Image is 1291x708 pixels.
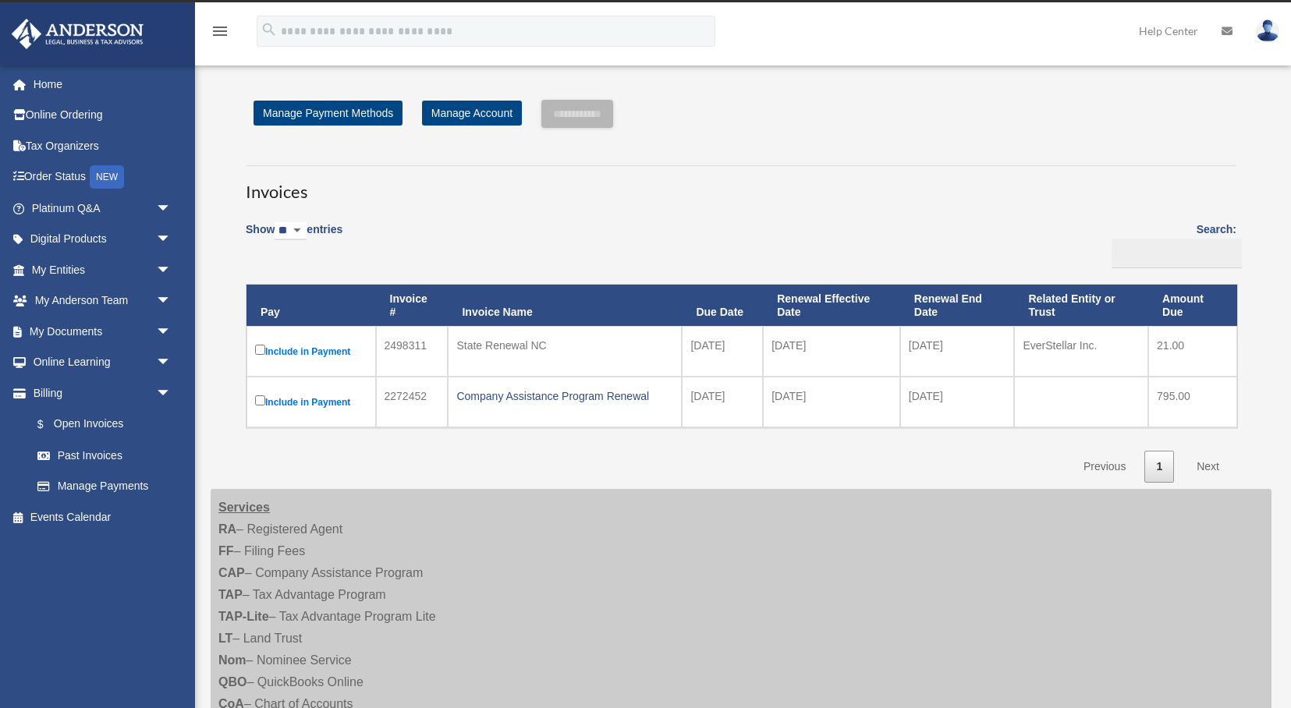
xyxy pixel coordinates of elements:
span: arrow_drop_down [156,193,187,225]
td: [DATE] [763,377,900,427]
a: My Documentsarrow_drop_down [11,316,195,347]
span: $ [46,415,54,434]
span: arrow_drop_down [156,377,187,409]
select: Showentries [275,222,307,240]
a: Next [1185,451,1231,483]
a: 1 [1144,451,1174,483]
span: arrow_drop_down [156,224,187,256]
h3: Invoices [246,165,1236,204]
td: [DATE] [763,326,900,377]
a: $Open Invoices [22,409,179,441]
strong: TAP [218,588,243,601]
a: Events Calendar [11,501,195,533]
td: [DATE] [682,377,763,427]
strong: Nom [218,653,246,667]
a: Platinum Q&Aarrow_drop_down [11,193,195,224]
a: Digital Productsarrow_drop_down [11,224,195,255]
td: 21.00 [1148,326,1237,377]
th: Invoice Name: activate to sort column ascending [448,285,682,327]
a: My Anderson Teamarrow_drop_down [11,285,195,317]
strong: Services [218,501,270,514]
input: Include in Payment [255,345,265,355]
span: arrow_drop_down [156,316,187,348]
input: Include in Payment [255,395,265,405]
div: NEW [90,165,124,189]
th: Related Entity or Trust: activate to sort column ascending [1014,285,1148,327]
a: Tax Organizers [11,130,195,161]
a: Online Learningarrow_drop_down [11,347,195,378]
a: Past Invoices [22,440,187,471]
td: 2272452 [376,377,449,427]
label: Search: [1106,220,1236,268]
a: menu [211,27,229,41]
strong: RA [218,522,236,536]
a: Online Ordering [11,100,195,131]
a: Manage Payment Methods [254,101,403,126]
td: EverStellar Inc. [1014,326,1148,377]
td: [DATE] [900,326,1015,377]
img: Anderson Advisors Platinum Portal [7,19,148,49]
span: arrow_drop_down [156,347,187,379]
label: Show entries [246,220,342,256]
label: Include in Payment [255,342,367,361]
strong: FF [218,544,234,558]
a: Manage Payments [22,471,187,502]
strong: TAP-Lite [218,610,269,623]
a: Billingarrow_drop_down [11,377,187,409]
td: [DATE] [682,326,763,377]
td: 2498311 [376,326,449,377]
input: Search: [1112,239,1242,268]
strong: CAP [218,566,245,579]
div: State Renewal NC [456,335,673,356]
a: Order StatusNEW [11,161,195,193]
th: Pay: activate to sort column descending [246,285,376,327]
td: 795.00 [1148,377,1237,427]
label: Include in Payment [255,392,367,412]
a: Previous [1072,451,1137,483]
img: User Pic [1256,19,1279,42]
a: Home [11,69,195,100]
strong: QBO [218,675,246,689]
div: Company Assistance Program Renewal [456,385,673,407]
th: Due Date: activate to sort column ascending [682,285,763,327]
th: Amount Due: activate to sort column ascending [1148,285,1237,327]
a: My Entitiesarrow_drop_down [11,254,195,285]
span: arrow_drop_down [156,254,187,286]
a: Manage Account [422,101,522,126]
th: Invoice #: activate to sort column ascending [376,285,449,327]
strong: LT [218,632,232,645]
th: Renewal End Date: activate to sort column ascending [900,285,1015,327]
th: Renewal Effective Date: activate to sort column ascending [763,285,900,327]
i: menu [211,22,229,41]
i: search [261,21,278,38]
span: arrow_drop_down [156,285,187,317]
td: [DATE] [900,377,1015,427]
